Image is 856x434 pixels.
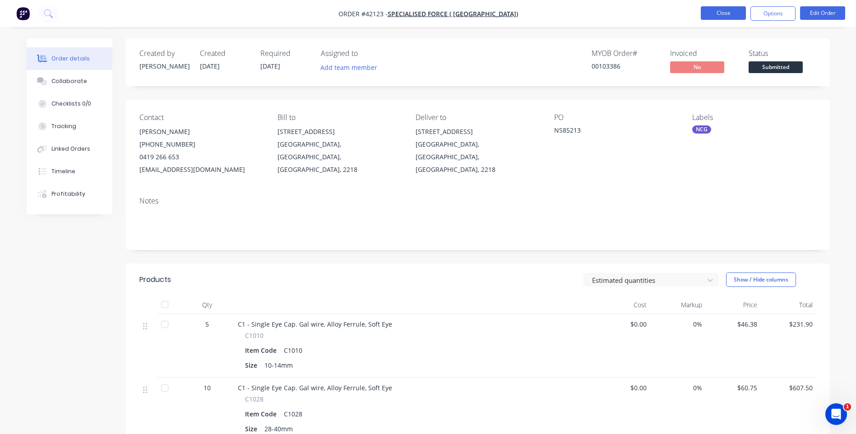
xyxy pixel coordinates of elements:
span: C1 - Single Eye Cap. Gal wire, Alloy Ferrule, Soft Eye [238,383,392,392]
span: No [670,61,724,73]
div: Collaborate [51,77,87,85]
div: Deliver to [416,113,539,122]
span: 5 [205,319,209,329]
div: Profitability [51,190,85,198]
div: C1028 [280,407,306,420]
div: Invoiced [670,49,738,58]
span: Submitted [749,61,803,73]
div: [STREET_ADDRESS][GEOGRAPHIC_DATA], [GEOGRAPHIC_DATA], [GEOGRAPHIC_DATA], 2218 [278,125,401,176]
div: Price [706,296,761,314]
span: $46.38 [709,319,758,329]
div: Item Code [245,344,280,357]
button: Tracking [27,115,112,138]
a: SPECIALISED FORCE ( [GEOGRAPHIC_DATA]) [388,9,518,18]
div: Qty [180,296,234,314]
button: Checklists 0/0 [27,92,112,115]
button: Profitability [27,183,112,205]
div: Products [139,274,171,285]
div: 0419 266 653 [139,151,263,163]
div: Labels [692,113,816,122]
div: Tracking [51,122,76,130]
div: Notes [139,197,816,205]
button: Submitted [749,61,803,75]
span: C1028 [245,394,264,404]
span: [DATE] [260,62,280,70]
span: 0% [654,383,702,392]
div: Linked Orders [51,145,90,153]
div: PO [554,113,678,122]
span: $607.50 [764,383,813,392]
div: Contact [139,113,263,122]
span: C1 - Single Eye Cap. Gal wire, Alloy Ferrule, Soft Eye [238,320,392,328]
div: [STREET_ADDRESS][GEOGRAPHIC_DATA], [GEOGRAPHIC_DATA], [GEOGRAPHIC_DATA], 2218 [416,125,539,176]
div: Size [245,359,261,372]
div: Timeline [51,167,75,175]
button: Add team member [321,61,382,74]
div: Total [761,296,816,314]
div: [GEOGRAPHIC_DATA], [GEOGRAPHIC_DATA], [GEOGRAPHIC_DATA], 2218 [416,138,539,176]
div: Cost [595,296,651,314]
div: 10-14mm [261,359,296,372]
button: Timeline [27,160,112,183]
div: Item Code [245,407,280,420]
div: Checklists 0/0 [51,100,91,108]
div: [STREET_ADDRESS] [278,125,401,138]
button: Show / Hide columns [726,272,796,287]
div: [PERSON_NAME][PHONE_NUMBER]0419 266 653[EMAIL_ADDRESS][DOMAIN_NAME] [139,125,263,176]
div: Assigned to [321,49,411,58]
button: Add team member [315,61,382,74]
span: Order #42123 - [338,9,388,18]
div: C1010 [280,344,306,357]
span: 1 [844,403,851,411]
div: [EMAIL_ADDRESS][DOMAIN_NAME] [139,163,263,176]
div: Markup [650,296,706,314]
div: Created by [139,49,189,58]
span: $231.90 [764,319,813,329]
span: $0.00 [599,319,647,329]
div: Status [749,49,816,58]
button: Order details [27,47,112,70]
div: Order details [51,55,90,63]
div: NS85213 [554,125,667,138]
button: Collaborate [27,70,112,92]
div: MYOB Order # [592,49,659,58]
span: [DATE] [200,62,220,70]
div: [PERSON_NAME] [139,61,189,71]
span: $0.00 [599,383,647,392]
div: [STREET_ADDRESS] [416,125,539,138]
img: Factory [16,7,30,20]
span: C1010 [245,331,264,340]
div: 00103386 [592,61,659,71]
span: 0% [654,319,702,329]
button: Linked Orders [27,138,112,160]
button: Edit Order [800,6,845,20]
div: Bill to [278,113,401,122]
span: $60.75 [709,383,758,392]
button: Close [701,6,746,20]
button: Options [750,6,796,21]
div: [PHONE_NUMBER] [139,138,263,151]
div: NCG [692,125,711,134]
span: 10 [204,383,211,392]
div: Required [260,49,310,58]
div: [PERSON_NAME] [139,125,263,138]
iframe: Intercom live chat [825,403,847,425]
div: [GEOGRAPHIC_DATA], [GEOGRAPHIC_DATA], [GEOGRAPHIC_DATA], 2218 [278,138,401,176]
div: Created [200,49,250,58]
